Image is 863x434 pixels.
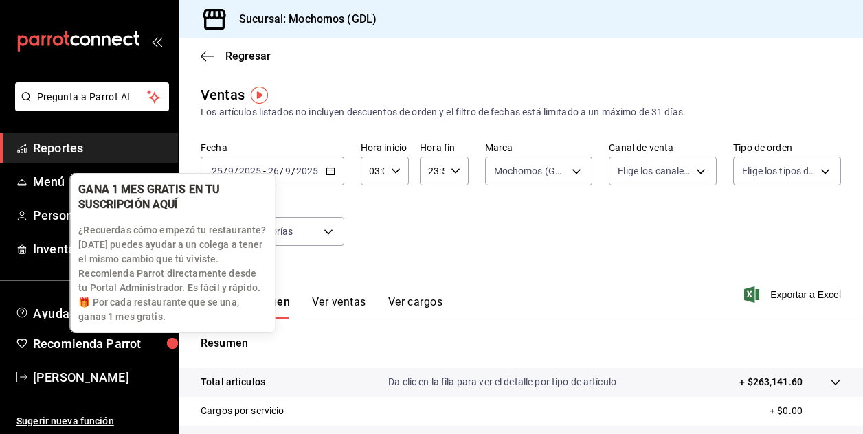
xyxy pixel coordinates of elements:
label: Hora fin [420,143,468,152]
span: Regresar [225,49,271,62]
font: Reportes [33,141,83,155]
input: ---- [295,165,319,176]
p: Resumen [201,335,841,352]
font: Sugerir nueva función [16,415,114,426]
label: Marca [485,143,593,152]
button: open_drawer_menu [151,36,162,47]
font: Menú [33,174,65,189]
p: Cargos por servicio [201,404,284,418]
input: -- [267,165,280,176]
input: -- [284,165,291,176]
span: - [263,165,266,176]
label: Canal de venta [609,143,717,152]
p: Total artículos [201,375,265,389]
div: Ventas [201,84,245,105]
label: Tipo de orden [733,143,841,152]
img: Marcador de información sobre herramientas [251,87,268,104]
label: Fecha [201,143,344,152]
label: Hora inicio [361,143,409,152]
h3: Sucursal: Mochomos (GDL) [228,11,377,27]
div: Pestañas de navegación [223,295,442,319]
font: Exportar a Excel [770,289,841,300]
a: Pregunta a Parrot AI [10,100,169,114]
span: Ayuda [33,303,149,319]
span: / [280,165,284,176]
span: Elige los canales de venta [618,164,691,178]
span: Mochomos (GDL) [494,164,568,178]
button: Exportar a Excel [747,286,841,303]
button: Pregunta a Parrot AI [15,82,169,111]
font: Personal [33,208,83,222]
div: Los artículos listados no incluyen descuentos de orden y el filtro de fechas está limitado a un m... [201,105,841,119]
button: Regresar [201,49,271,62]
span: / [291,165,295,176]
p: + $0.00 [770,404,841,418]
font: Recomienda Parrot [33,336,141,351]
input: -- [227,165,234,176]
span: / [223,165,227,176]
p: ¿Recuerdas cómo empezó tu restaurante? [DATE] puedes ayudar a un colega a tener el mismo cambio q... [78,223,267,324]
span: / [234,165,238,176]
button: Ver ventas [312,295,366,319]
input: ---- [238,165,262,176]
div: GANA 1 MES GRATIS EN TU SUSCRIPCIÓN AQUÍ [78,182,245,212]
p: Da clic en la fila para ver el detalle por tipo de artículo [388,375,616,389]
button: Ver cargos [388,295,443,319]
font: Inventarios [33,242,96,256]
p: + $263,141.60 [739,375,803,389]
span: Pregunta a Parrot AI [37,90,148,104]
span: Elige los tipos de orden [742,164,816,178]
font: [PERSON_NAME] [33,370,129,385]
input: -- [211,165,223,176]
